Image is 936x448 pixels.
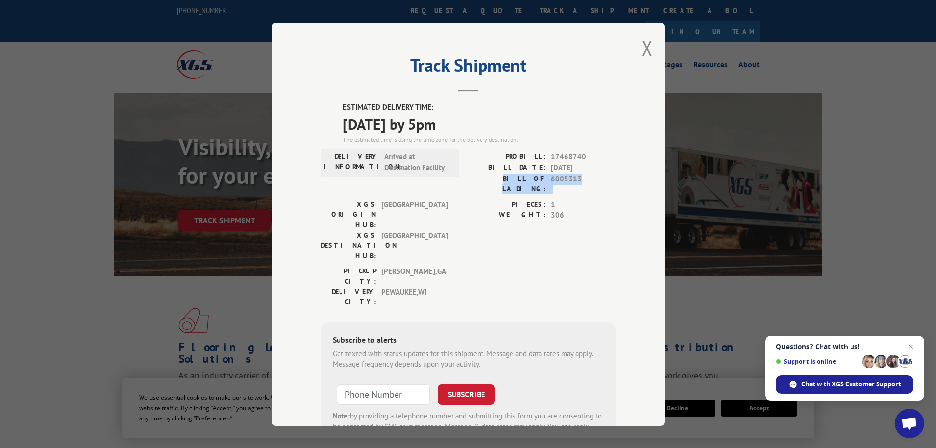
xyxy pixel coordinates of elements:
label: PROBILL: [468,151,546,162]
span: [DATE] by 5pm [343,113,616,135]
div: Subscribe to alerts [333,333,604,348]
span: 17468740 [551,151,616,162]
span: [DATE] [551,162,616,174]
span: Support is online [776,358,858,365]
span: Questions? Chat with us! [776,343,913,351]
input: Phone Number [337,384,430,404]
h2: Track Shipment [321,59,616,77]
div: by providing a telephone number and submitting this form you are consenting to be contacted by SM... [333,410,604,444]
span: [GEOGRAPHIC_DATA] [381,230,448,261]
span: 1 [551,199,616,210]
button: Close modal [642,35,652,61]
span: Arrived at Destination Facility [384,151,451,173]
label: BILL OF LADING: [468,173,546,194]
label: XGS ORIGIN HUB: [321,199,376,230]
span: Chat with XGS Customer Support [776,375,913,394]
span: PEWAUKEE , WI [381,286,448,307]
span: 306 [551,210,616,221]
span: [GEOGRAPHIC_DATA] [381,199,448,230]
a: Open chat [895,409,924,438]
div: Get texted with status updates for this shipment. Message and data rates may apply. Message frequ... [333,348,604,370]
label: DELIVERY CITY: [321,286,376,307]
label: ESTIMATED DELIVERY TIME: [343,102,616,113]
span: [PERSON_NAME] , GA [381,266,448,286]
span: 6005313 [551,173,616,194]
div: The estimated time is using the time zone for the delivery destination. [343,135,616,144]
label: XGS DESTINATION HUB: [321,230,376,261]
label: PIECES: [468,199,546,210]
span: Chat with XGS Customer Support [801,380,901,388]
label: DELIVERY INFORMATION: [324,151,379,173]
label: PICKUP CITY: [321,266,376,286]
label: BILL DATE: [468,162,546,174]
button: SUBSCRIBE [438,384,495,404]
label: WEIGHT: [468,210,546,221]
strong: Note: [333,411,350,420]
